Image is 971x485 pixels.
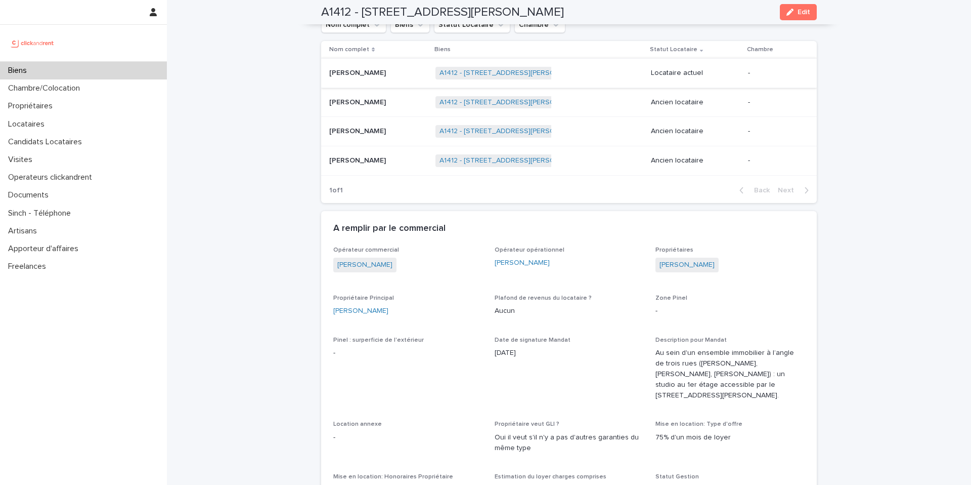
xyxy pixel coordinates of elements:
[4,66,35,75] p: Biens
[651,127,740,136] p: Ancien locataire
[4,137,90,147] p: Candidats Locataires
[651,98,740,107] p: Ancien locataire
[439,127,586,136] a: A1412 - [STREET_ADDRESS][PERSON_NAME]
[748,98,801,107] p: -
[4,173,100,182] p: Operateurs clickandrent
[748,156,801,165] p: -
[495,337,570,343] span: Date de signature Mandat
[333,295,394,301] span: Propriétaire Principal
[333,348,482,358] p: -
[495,306,644,316] p: Aucun
[4,84,88,93] p: Chambre/Colocation
[4,262,54,271] p: Freelances
[748,69,801,77] p: -
[439,69,586,77] a: A1412 - [STREET_ADDRESS][PERSON_NAME]
[748,127,801,136] p: -
[651,156,740,165] p: Ancien locataire
[778,187,800,194] span: Next
[439,98,586,107] a: A1412 - [STREET_ADDRESS][PERSON_NAME]
[651,69,740,77] p: Locataire actuel
[4,155,40,165] p: Visites
[655,432,805,443] p: 75% d'un mois de loyer
[655,337,727,343] span: Description pour Mandat
[495,432,644,454] p: Oui il veut s'il n'y a pas d'autres garanties du même type
[333,306,388,316] a: [PERSON_NAME]
[333,421,382,427] span: Location annexe
[495,295,592,301] span: Plafond de revenus du locataire ?
[333,432,482,443] p: -
[4,190,57,200] p: Documents
[321,146,817,176] tr: [PERSON_NAME][PERSON_NAME] A1412 - [STREET_ADDRESS][PERSON_NAME] Ancien locataire-
[321,58,817,88] tr: [PERSON_NAME][PERSON_NAME] A1412 - [STREET_ADDRESS][PERSON_NAME] Locataire actuel-
[8,33,57,53] img: UCB0brd3T0yccxBKYDjQ
[333,337,424,343] span: Pinel : surperficie de l'extérieur
[390,17,430,33] button: Biens
[321,178,351,203] p: 1 of 1
[321,88,817,117] tr: [PERSON_NAME][PERSON_NAME] A1412 - [STREET_ADDRESS][PERSON_NAME] Ancien locataire-
[780,4,817,20] button: Edit
[4,244,86,254] p: Apporteur d'affaires
[329,44,369,55] p: Nom complet
[655,247,693,253] span: Propriétaires
[495,348,644,358] p: [DATE]
[329,125,388,136] p: [PERSON_NAME]
[748,187,770,194] span: Back
[434,44,451,55] p: Biens
[655,306,805,316] p: -
[495,421,559,427] span: Propriétaire veut GLI ?
[655,474,699,480] span: Statut Gestion
[650,44,697,55] p: Statut Locataire
[774,186,817,195] button: Next
[4,101,61,111] p: Propriétaires
[329,67,388,77] p: [PERSON_NAME]
[4,209,79,218] p: Sinch - Téléphone
[747,44,773,55] p: Chambre
[514,17,565,33] button: Chambre
[321,17,386,33] button: Nom complet
[655,421,742,427] span: Mise en location: Type d'offre
[329,96,388,107] p: [PERSON_NAME]
[333,223,446,234] h2: A remplir par le commercial
[495,247,564,253] span: Opérateur opérationnel
[333,247,399,253] span: Opérateur commercial
[337,260,392,270] a: [PERSON_NAME]
[655,295,687,301] span: Zone Pinel
[798,9,810,16] span: Edit
[4,226,45,236] p: Artisans
[439,156,586,165] a: A1412 - [STREET_ADDRESS][PERSON_NAME]
[434,17,510,33] button: Statut Locataire
[321,117,817,146] tr: [PERSON_NAME][PERSON_NAME] A1412 - [STREET_ADDRESS][PERSON_NAME] Ancien locataire-
[655,348,805,400] p: Au sein d'un ensemble immobilier à l’angle de trois rues ([PERSON_NAME], [PERSON_NAME], [PERSON_N...
[495,474,606,480] span: Estimation du loyer charges comprises
[659,260,715,270] a: [PERSON_NAME]
[731,186,774,195] button: Back
[321,5,564,20] h2: A1412 - [STREET_ADDRESS][PERSON_NAME]
[495,258,550,268] a: [PERSON_NAME]
[4,119,53,129] p: Locataires
[333,474,453,480] span: Mise en location: Honoraires Propriétaire
[329,154,388,165] p: [PERSON_NAME]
